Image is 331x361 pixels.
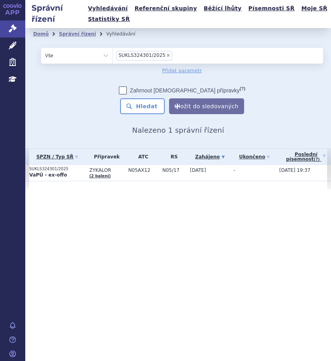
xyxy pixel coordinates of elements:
a: (2 balení) [89,174,111,178]
label: Zahrnout [DEMOGRAPHIC_DATA] přípravky [119,86,245,94]
span: Nalezeno 1 správní řízení [132,126,224,134]
a: Statistiky SŘ [86,14,132,24]
a: SPZN / Typ SŘ [29,151,85,162]
span: [DATE] 19:37 [279,167,310,173]
th: Přípravek [85,149,124,165]
a: Referenční skupiny [132,3,199,14]
span: N05/17 [162,167,186,173]
a: Správní řízení [59,31,96,37]
span: × [166,53,171,58]
span: N05AX12 [128,167,158,173]
a: Písemnosti SŘ [246,3,297,14]
th: RS [158,149,186,165]
h2: Správní řízení [25,2,86,24]
a: Domů [33,31,49,37]
abbr: (?) [240,86,245,91]
button: Hledat [120,98,165,114]
a: Ukončeno [234,151,275,162]
span: SUKLS324301/2025 [118,53,165,58]
a: Moje SŘ [299,3,330,14]
li: Vyhledávání [106,28,146,40]
button: Uložit do sledovaných [169,98,244,114]
th: ATC [124,149,158,165]
a: Přidat parametr [162,67,202,75]
span: ZYKALOR [89,167,124,173]
strong: VaPÚ - ex-offo [29,172,67,178]
p: SUKLS324301/2025 [29,166,85,172]
abbr: (?) [314,157,320,162]
a: Zahájeno [190,151,230,162]
span: [DATE] [190,167,206,173]
a: Běžící lhůty [201,3,244,14]
span: - [234,167,235,173]
a: Vyhledávání [86,3,130,14]
input: SUKLS324301/2025 [174,51,177,59]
